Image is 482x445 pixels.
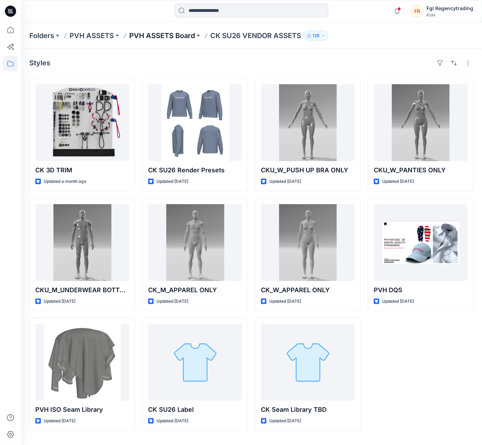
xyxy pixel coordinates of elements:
p: Updated [DATE] [269,417,301,425]
p: Updated [DATE] [156,178,188,185]
a: CKU_W_PANTIES ONLY [374,84,468,161]
button: 126 [304,31,328,41]
div: FR [411,5,424,17]
p: Updated a month ago [44,178,86,185]
a: CKU_M_UNDERWEAR BOTTOM ONLY [35,204,129,281]
a: Folders [29,31,54,41]
p: CK Seam Library TBD [261,405,355,415]
a: PVH ASSETS [70,31,114,41]
p: PVH ISO Seam Library [35,405,129,415]
p: CKU_W_PUSH UP BRA ONLY [261,165,355,175]
h4: Styles [29,59,50,67]
a: PVH DQS [374,204,468,281]
p: Updated [DATE] [382,298,414,305]
p: CK_W_APPAREL ONLY [261,285,355,295]
p: CKU_M_UNDERWEAR BOTTOM ONLY [35,285,129,295]
a: CK Seam Library TBD [261,324,355,401]
p: Updated [DATE] [269,178,301,185]
div: PVH [426,13,473,18]
div: Fgl Regencytrading [426,4,473,13]
p: CK 3D TRIM [35,165,129,175]
a: CKU_W_PUSH UP BRA ONLY [261,84,355,161]
p: CK SU26 Render Presets [148,165,242,175]
p: Updated [DATE] [382,178,414,185]
a: CK SU26 Render Presets [148,84,242,161]
p: Updated [DATE] [156,417,188,425]
p: 126 [313,32,320,40]
p: CK_M_APPAREL ONLY [148,285,242,295]
a: CK_M_APPAREL ONLY [148,204,242,281]
p: PVH DQS [374,285,468,295]
p: Updated [DATE] [44,298,75,305]
a: PVH ASSETS Board [129,31,195,41]
a: PVH ISO Seam Library [35,324,129,401]
p: CK SU26 Label [148,405,242,415]
a: CK SU26 Label [148,324,242,401]
p: Updated [DATE] [269,298,301,305]
a: CK 3D TRIM [35,84,129,161]
p: CK SU26 VENDOR ASSETS [210,31,301,41]
p: CKU_W_PANTIES ONLY [374,165,468,175]
p: Updated [DATE] [44,417,75,425]
p: Updated [DATE] [156,298,188,305]
a: CK_W_APPAREL ONLY [261,204,355,281]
